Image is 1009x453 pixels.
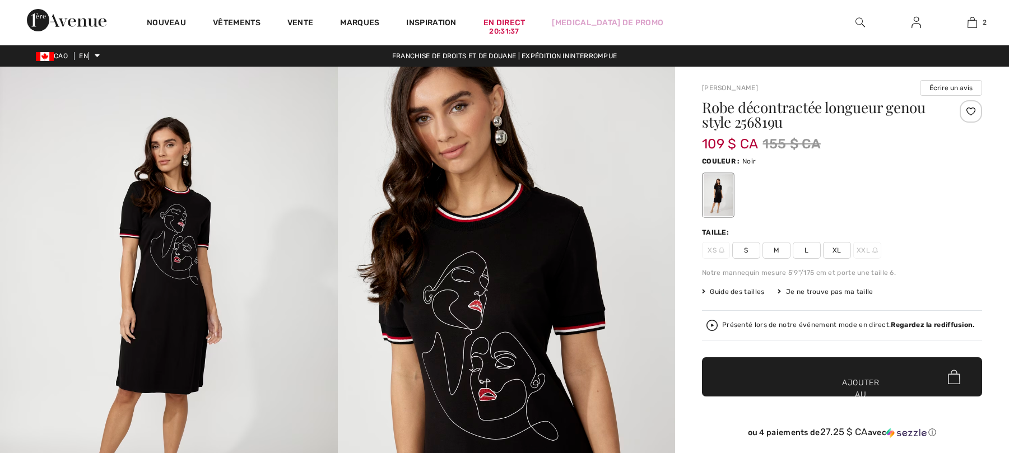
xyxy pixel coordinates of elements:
[929,84,973,92] font: Écrire un avis
[702,427,982,442] div: ou 4 paiements de27.25 $ CAavecSezzle Cliquez pour en savoir plus sur Sezzle
[406,18,456,27] font: Inspiration
[79,52,88,60] font: EN
[704,174,733,216] div: Noir
[891,321,974,329] font: Regardez la rediffusion.
[855,16,865,29] img: rechercher sur le site
[708,246,717,254] font: XS
[928,428,936,437] font: ⓘ
[340,18,379,27] font: Marques
[36,52,54,61] img: Dollar canadien
[147,18,186,30] a: Nouveau
[702,97,926,132] font: Robe décontractée longueur genou style 256819u
[483,18,526,27] font: En direct
[552,18,663,27] font: [MEDICAL_DATA] de promo
[147,18,186,27] font: Nouveau
[857,246,870,254] font: XXL
[552,17,663,29] a: [MEDICAL_DATA] de promo
[820,426,868,437] font: 27.25 $ CA
[748,428,820,437] font: ou 4 paiements de
[392,52,617,60] font: Franchise de droits et de douane | Expédition ininterrompue
[842,377,880,412] font: Ajouter au panier
[912,16,921,29] img: Mes informations
[213,18,261,27] font: Vêtements
[702,157,740,165] font: Couleur :
[719,247,724,253] img: ring-m.svg
[886,428,927,438] img: Sezzle
[920,80,982,96] button: Écrire un avis
[872,247,878,253] img: ring-m.svg
[774,246,779,254] font: M
[710,288,764,296] font: Guide des tailles
[706,320,718,331] img: Regardez la rediffusion
[702,228,729,236] font: Taille:
[702,136,758,152] font: 109 $ CA
[983,18,987,26] font: 2
[786,288,873,296] font: Je ne trouve pas ma taille
[702,84,758,92] a: [PERSON_NAME]
[833,246,841,254] font: XL
[54,52,68,60] font: CAO
[287,18,314,30] a: Vente
[489,26,519,37] div: 20:31:37
[868,428,886,437] font: avec
[702,269,896,277] font: Notre mannequin mesure 5'9"/175 cm et porte une taille 6.
[340,18,379,30] a: Marques
[744,246,748,254] font: S
[287,18,314,27] font: Vente
[945,16,999,29] a: 2
[27,9,106,31] img: 1ère Avenue
[213,18,261,30] a: Vêtements
[968,16,977,29] img: Mon sac
[938,369,998,397] iframe: Ouvre un widget dans lequel vous pouvez trouver plus d'informations
[722,321,891,329] font: Présenté lors de notre événement mode en direct.
[903,16,930,30] a: Se connecter
[742,157,756,165] font: Noir
[762,136,820,152] font: 155 $ CA
[483,17,526,29] a: En direct20:31:37
[805,246,808,254] font: L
